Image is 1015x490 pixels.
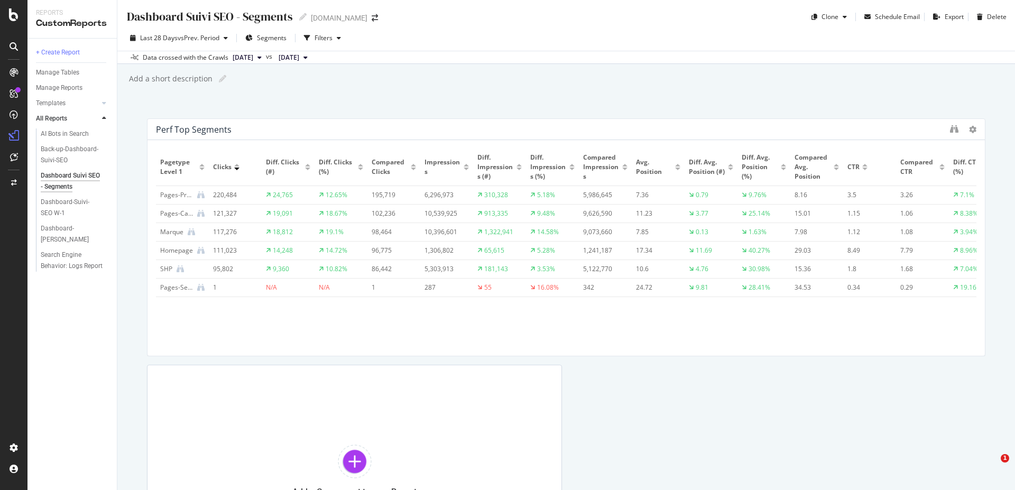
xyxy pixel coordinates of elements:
div: 29.03 [795,246,835,255]
a: + Create Report [36,47,109,58]
div: 19,091 [273,209,293,218]
div: 3.77 [696,209,708,218]
div: 9,073,660 [583,227,623,237]
div: Manage Tables [36,67,79,78]
div: Dashboard Suivi SEO - Segments [41,170,103,192]
div: 8.16 [795,190,835,200]
div: + Create Report [36,47,80,58]
span: Diff. Avg. Position (#) [689,158,725,177]
div: 1,322,941 [484,227,513,237]
div: 7.1% [960,190,974,200]
div: 1.68 [900,264,940,274]
div: 18,812 [273,227,293,237]
div: 11.23 [636,209,676,218]
div: 220,484 [213,190,253,200]
div: 15.01 [795,209,835,218]
div: 1.08 [900,227,940,237]
div: 0.13 [696,227,708,237]
div: 9.48% [537,209,555,218]
div: 1.15 [847,209,888,218]
div: [DOMAIN_NAME] [311,13,367,23]
div: 30.98% [749,264,770,274]
div: 102,236 [372,209,412,218]
div: 3.26 [900,190,940,200]
div: 9,360 [273,264,289,274]
div: Reports [36,8,108,17]
div: 10,396,601 [425,227,465,237]
span: Compared Avg. Position [795,153,831,181]
a: Search Engine Behavior: Logs Report [41,249,109,272]
button: Segments [241,30,291,47]
button: Export [929,8,964,25]
div: 10.82% [326,264,347,274]
div: All Reports [36,113,67,124]
a: Back-up-Dashboard-Suivi-SEO [41,144,109,166]
div: 3.53% [537,264,555,274]
div: 1,241,187 [583,246,623,255]
div: 14,248 [273,246,293,255]
div: 9.76% [749,190,767,200]
iframe: Intercom live chat [979,454,1004,479]
button: Filters [300,30,345,47]
div: Filters [315,33,333,42]
div: 7.98 [795,227,835,237]
div: Marque [160,227,183,237]
div: 19.16% [960,283,982,292]
div: Perf Top SegmentsPagetype Level 1ClicksDiff. Clicks (#)Diff. Clicks (%)Compared ClicksImpressions... [147,118,985,356]
div: binoculars [950,125,958,133]
div: Delete [987,12,1007,21]
div: Data crossed with the Crawls [143,53,228,62]
div: 11.69 [696,246,712,255]
div: 3.94% [960,227,978,237]
div: 98,464 [372,227,412,237]
div: 28.41% [749,283,770,292]
span: Compared Clicks [372,158,408,177]
div: Pages-Produit [160,190,193,200]
div: 18.67% [326,209,347,218]
div: 287 [425,283,465,292]
span: Last 28 Days [140,33,178,42]
span: Clicks [213,162,232,172]
div: 10,539,925 [425,209,465,218]
div: 5,986,645 [583,190,623,200]
button: Schedule Email [860,8,920,25]
div: 15.36 [795,264,835,274]
a: Dashboard-Suivi-SEO W-1 [41,197,109,219]
span: vs Prev. Period [178,33,219,42]
div: Add a short description [128,73,213,84]
div: 342 [583,283,623,292]
span: Segments [257,33,287,42]
div: 86,442 [372,264,412,274]
div: Dashboard Suivi SEO - Segments [126,8,293,25]
span: 2025 Sep. 21st [233,53,253,62]
div: 5,303,913 [425,264,465,274]
button: [DATE] [228,51,266,64]
div: Pages-Categorie [160,209,193,218]
div: 9.81 [696,283,708,292]
span: Compared Impressions [583,153,620,181]
a: Dashboard-[PERSON_NAME] [41,223,109,245]
div: 1,306,802 [425,246,465,255]
div: Pages-Search [160,283,193,292]
div: CustomReports [36,17,108,30]
div: 1.12 [847,227,888,237]
span: CTR [847,162,860,172]
div: arrow-right-arrow-left [372,14,378,22]
div: AI Bots in Search [41,128,89,140]
div: Dashboard-Suivi-SEO YoY [41,223,101,245]
div: Homepage [160,246,193,255]
div: 24.72 [636,283,676,292]
div: N/A [266,283,310,292]
div: 7.36 [636,190,676,200]
div: 9,626,590 [583,209,623,218]
div: 5.18% [537,190,555,200]
div: 1 [213,283,253,292]
span: Pagetype Level 1 [160,158,197,177]
div: 24,765 [273,190,293,200]
div: 195,719 [372,190,412,200]
div: Perf Top Segments [156,124,232,135]
a: Templates [36,98,99,109]
div: 40.27% [749,246,770,255]
div: 14.72% [326,246,347,255]
div: 19.1% [326,227,344,237]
